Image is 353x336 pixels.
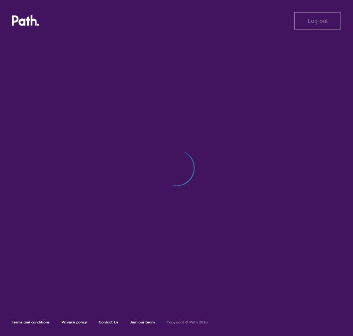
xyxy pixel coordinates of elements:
a: Privacy policy [62,320,87,325]
a: Join our team [130,320,155,325]
button: Log out [294,12,341,30]
a: Terms and conditions [12,320,50,325]
h6: Copyright © Path 2018 [167,320,208,325]
a: Contact Us [99,320,118,325]
span: Log out [308,17,328,24]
